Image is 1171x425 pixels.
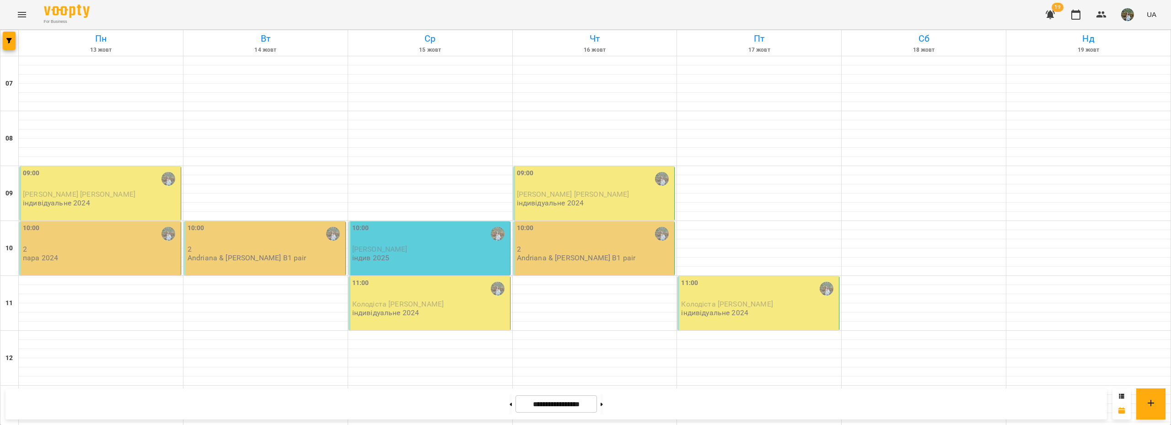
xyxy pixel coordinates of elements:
[491,227,505,241] img: Дарина Гуцало
[678,32,840,46] h6: Пт
[517,190,629,199] span: [PERSON_NAME] [PERSON_NAME]
[1121,8,1134,21] img: 3d28a0deb67b6f5672087bb97ef72b32.jpg
[23,168,40,178] label: 09:00
[188,245,344,253] p: 2
[349,32,511,46] h6: Ср
[820,282,833,296] img: Дарина Гуцало
[517,168,534,178] label: 09:00
[5,134,13,144] h6: 08
[843,46,1004,54] h6: 18 жовт
[843,32,1004,46] h6: Сб
[44,5,90,18] img: Voopty Logo
[20,46,182,54] h6: 13 жовт
[11,4,33,26] button: Menu
[23,199,90,207] p: індивідуальне 2024
[517,223,534,233] label: 10:00
[23,223,40,233] label: 10:00
[514,46,676,54] h6: 16 жовт
[1147,10,1156,19] span: UA
[655,172,669,186] img: Дарина Гуцало
[5,298,13,308] h6: 11
[5,79,13,89] h6: 07
[491,282,505,296] img: Дарина Гуцало
[1008,46,1169,54] h6: 19 жовт
[161,172,175,186] img: Дарина Гуцало
[23,245,179,253] p: 2
[188,223,204,233] label: 10:00
[352,309,419,317] p: індивідуальне 2024
[517,245,673,253] p: 2
[5,243,13,253] h6: 10
[44,19,90,25] span: For Business
[681,278,698,288] label: 11:00
[517,199,584,207] p: індивідуальне 2024
[655,227,669,241] img: Дарина Гуцало
[681,309,748,317] p: індивідуальне 2024
[352,278,369,288] label: 11:00
[5,353,13,363] h6: 12
[681,300,773,308] span: Колодіста [PERSON_NAME]
[1143,6,1160,23] button: UA
[20,32,182,46] h6: Пн
[1052,3,1064,12] span: 19
[1008,32,1169,46] h6: Нд
[185,46,346,54] h6: 14 жовт
[23,190,135,199] span: [PERSON_NAME] [PERSON_NAME]
[678,46,840,54] h6: 17 жовт
[352,300,444,308] span: Колодіста [PERSON_NAME]
[161,227,175,241] img: Дарина Гуцало
[23,254,58,262] p: пара 2024
[5,188,13,199] h6: 09
[349,46,511,54] h6: 15 жовт
[517,254,636,262] p: Andriana & [PERSON_NAME] B1 pair
[352,223,369,233] label: 10:00
[352,245,408,253] span: [PERSON_NAME]
[352,254,389,262] p: індив 2025
[326,227,340,241] img: Дарина Гуцало
[188,254,306,262] p: Andriana & [PERSON_NAME] B1 pair
[514,32,676,46] h6: Чт
[185,32,346,46] h6: Вт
